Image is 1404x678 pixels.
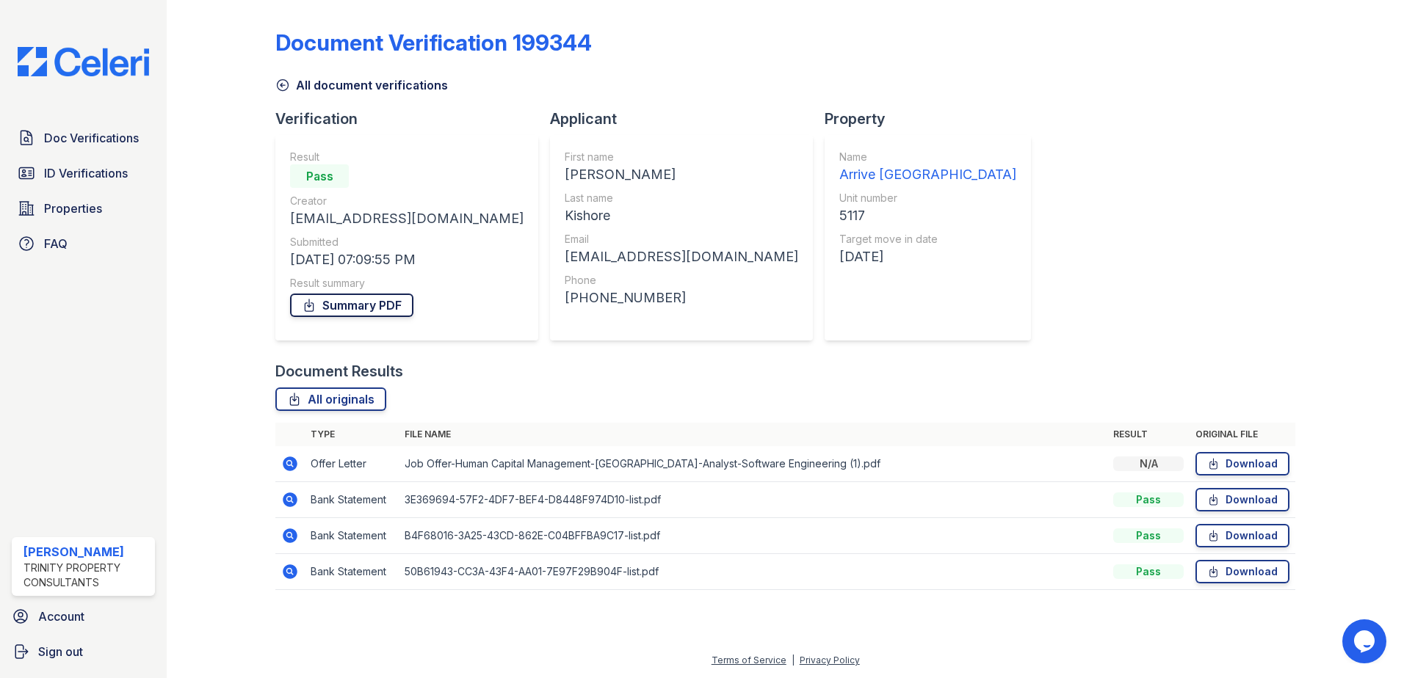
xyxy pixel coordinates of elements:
div: [PERSON_NAME] [565,164,798,185]
a: Account [6,602,161,631]
div: Pass [1113,528,1184,543]
div: Applicant [550,109,825,129]
div: Phone [565,273,798,288]
span: Properties [44,200,102,217]
a: FAQ [12,229,155,258]
td: 50B61943-CC3A-43F4-AA01-7E97F29B904F-list.pdf [399,554,1107,590]
div: First name [565,150,798,164]
span: FAQ [44,235,68,252]
div: Target move in date [839,232,1016,247]
div: Creator [290,194,524,208]
div: Email [565,232,798,247]
div: [DATE] [839,247,1016,267]
div: N/A [1113,456,1184,471]
a: Summary PDF [290,294,413,317]
a: Download [1195,452,1289,475]
div: | [792,655,795,666]
th: Result [1107,423,1190,446]
span: ID Verifications [44,164,128,182]
a: Properties [12,194,155,223]
span: Account [38,608,84,625]
td: Job Offer-Human Capital Management-[GEOGRAPHIC_DATA]-Analyst-Software Engineering (1).pdf [399,446,1107,482]
div: Kishore [565,205,798,226]
div: 5117 [839,205,1016,226]
span: Sign out [38,643,83,660]
div: Unit number [839,191,1016,205]
div: [EMAIL_ADDRESS][DOMAIN_NAME] [565,247,798,267]
a: Sign out [6,637,161,666]
a: Download [1195,524,1289,547]
div: Submitted [290,235,524,249]
a: ID Verifications [12,158,155,188]
a: All originals [275,387,386,411]
div: Pass [1113,564,1184,579]
td: Bank Statement [305,554,399,590]
td: Offer Letter [305,446,399,482]
a: All document verifications [275,76,448,94]
div: Document Verification 199344 [275,29,592,56]
span: Doc Verifications [44,129,139,147]
a: Doc Verifications [12,123,155,153]
div: Verification [275,109,550,129]
th: Original file [1190,423,1295,446]
td: Bank Statement [305,482,399,518]
div: [DATE] 07:09:55 PM [290,249,524,270]
a: Privacy Policy [800,655,860,666]
td: B4F68016-3A25-43CD-862E-C04BFFBA9C17-list.pdf [399,518,1107,554]
div: Pass [290,164,349,188]
div: Pass [1113,492,1184,507]
th: Type [305,423,399,446]
a: Download [1195,560,1289,583]
div: Property [825,109,1043,129]
a: Terms of Service [712,655,786,666]
div: Document Results [275,361,403,382]
div: Trinity Property Consultants [23,561,149,590]
a: Download [1195,488,1289,511]
div: [PHONE_NUMBER] [565,288,798,308]
div: Name [839,150,1016,164]
div: Result summary [290,276,524,291]
a: Name Arrive [GEOGRAPHIC_DATA] [839,150,1016,185]
div: Arrive [GEOGRAPHIC_DATA] [839,164,1016,185]
th: File name [399,423,1107,446]
div: [PERSON_NAME] [23,543,149,561]
td: Bank Statement [305,518,399,554]
img: CE_Logo_Blue-a8612792a0a2168367f1c8372b55b34899dd931a85d93a1a3d3e32e68fde9ad4.png [6,47,161,76]
div: Last name [565,191,798,205]
div: Result [290,150,524,164]
td: 3E369694-57F2-4DF7-BEF4-D8448F974D10-list.pdf [399,482,1107,518]
iframe: chat widget [1342,619,1389,663]
div: [EMAIL_ADDRESS][DOMAIN_NAME] [290,208,524,229]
